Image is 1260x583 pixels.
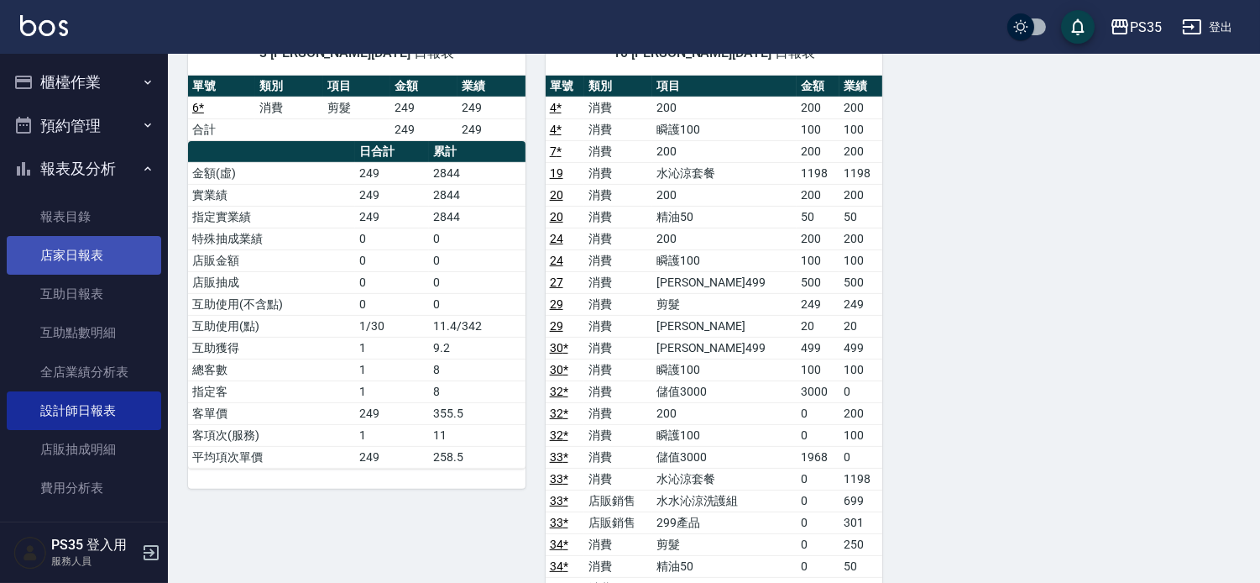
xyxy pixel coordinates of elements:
td: 1 [355,337,429,359]
td: 249 [457,97,525,118]
td: 200 [839,228,882,249]
td: 客單價 [188,402,355,424]
td: 消費 [584,337,652,359]
td: 1 [355,381,429,402]
td: 消費 [584,315,652,337]
a: 24 [550,232,563,245]
td: 3000 [797,381,839,402]
td: 50 [797,206,839,228]
td: 剪髮 [652,533,797,555]
td: 0 [797,402,839,424]
td: 店販銷售 [584,512,652,533]
td: 瞬護100 [652,118,797,140]
td: 0 [797,468,839,490]
th: 金額 [390,76,457,97]
td: 50 [839,206,882,228]
td: 1/30 [355,315,429,337]
td: 2844 [429,184,525,206]
td: 消費 [584,402,652,424]
td: 店販抽成 [188,271,355,293]
td: 249 [355,402,429,424]
td: 指定客 [188,381,355,402]
td: 200 [797,228,839,249]
td: 消費 [584,381,652,402]
td: 200 [797,184,839,206]
td: 355.5 [429,402,525,424]
img: Person [13,536,47,570]
td: 1 [355,359,429,381]
td: 水水沁涼洗護組 [652,490,797,512]
a: 報表目錄 [7,197,161,236]
td: 249 [839,293,882,315]
td: 200 [839,97,882,118]
td: 1198 [839,468,882,490]
td: 258.5 [429,446,525,468]
td: 2844 [429,206,525,228]
td: 互助使用(點) [188,315,355,337]
td: 500 [797,271,839,293]
td: 消費 [584,228,652,249]
button: 預約管理 [7,104,161,148]
td: 互助獲得 [188,337,355,359]
td: 20 [797,315,839,337]
td: 0 [355,249,429,271]
td: 200 [652,140,797,162]
td: 消費 [584,97,652,118]
td: 200 [839,140,882,162]
td: 消費 [584,184,652,206]
td: 消費 [584,162,652,184]
td: 299產品 [652,512,797,533]
td: 11 [429,424,525,446]
a: 費用分析表 [7,469,161,507]
td: 0 [797,533,839,555]
a: 設計師日報表 [7,391,161,430]
td: 1968 [797,446,839,468]
td: 50 [839,555,882,577]
td: 消費 [584,359,652,381]
td: 500 [839,271,882,293]
td: 剪髮 [652,293,797,315]
td: 總客數 [188,359,355,381]
td: 0 [797,424,839,446]
td: 100 [797,118,839,140]
th: 類別 [255,76,322,97]
th: 業績 [457,76,525,97]
td: 消費 [584,249,652,271]
td: 水沁涼套餐 [652,468,797,490]
td: [PERSON_NAME] [652,315,797,337]
td: 消費 [584,206,652,228]
a: 店家日報表 [7,236,161,275]
button: PS35 [1103,10,1169,45]
button: 櫃檯作業 [7,60,161,104]
td: 20 [839,315,882,337]
td: 消費 [584,533,652,555]
td: 249 [355,206,429,228]
td: 2844 [429,162,525,184]
td: 200 [839,184,882,206]
h5: PS35 登入用 [51,537,137,554]
a: 互助點數明細 [7,313,161,352]
td: [PERSON_NAME]499 [652,337,797,359]
table: a dense table [188,76,525,141]
td: 200 [652,97,797,118]
td: 100 [839,249,882,271]
a: 24 [550,254,563,267]
td: 消費 [584,446,652,468]
td: 100 [839,424,882,446]
td: 249 [390,97,457,118]
a: 29 [550,319,563,333]
td: 精油50 [652,555,797,577]
td: 250 [839,533,882,555]
td: 1198 [839,162,882,184]
td: 瞬護100 [652,359,797,381]
td: 0 [429,271,525,293]
td: 249 [390,118,457,140]
td: 249 [355,162,429,184]
td: 儲值3000 [652,446,797,468]
td: 消費 [584,468,652,490]
a: 店販抽成明細 [7,430,161,469]
th: 單號 [546,76,584,97]
td: 消費 [584,555,652,577]
td: 合計 [188,118,255,140]
td: 瞬護100 [652,249,797,271]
